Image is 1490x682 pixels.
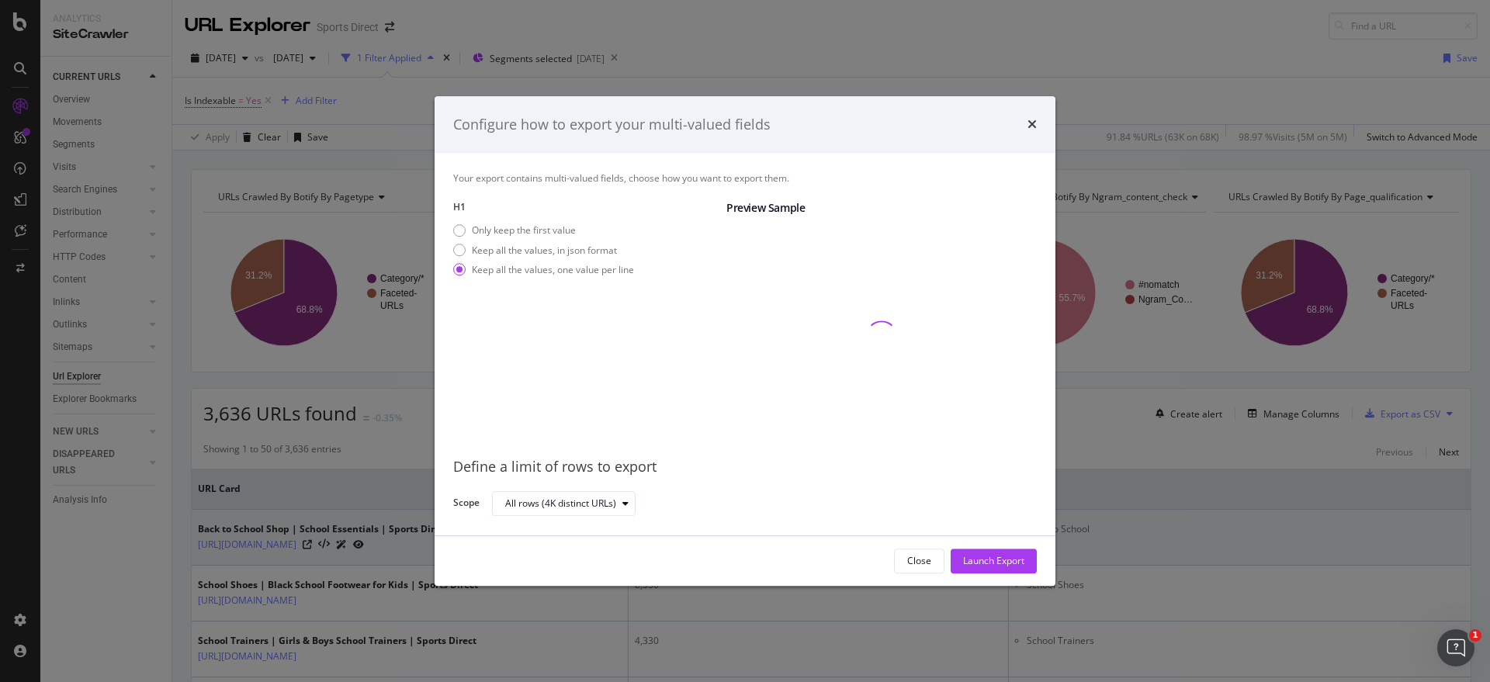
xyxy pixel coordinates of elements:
[1437,629,1474,666] iframe: Intercom live chat
[453,244,634,257] div: Keep all the values, in json format
[472,244,617,257] div: Keep all the values, in json format
[907,555,931,568] div: Close
[492,491,636,516] button: All rows (4K distinct URLs)
[453,115,771,135] div: Configure how to export your multi-valued fields
[1027,115,1037,135] div: times
[472,263,634,276] div: Keep all the values, one value per line
[453,201,714,214] label: H1
[472,224,576,237] div: Only keep the first value
[453,171,1037,185] div: Your export contains multi-valued fields, choose how you want to export them.
[726,201,1037,216] div: Preview Sample
[453,458,1037,478] div: Define a limit of rows to export
[453,496,480,513] label: Scope
[453,224,634,237] div: Only keep the first value
[1469,629,1481,642] span: 1
[963,555,1024,568] div: Launch Export
[894,549,944,573] button: Close
[435,96,1055,587] div: modal
[505,499,616,508] div: All rows (4K distinct URLs)
[951,549,1037,573] button: Launch Export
